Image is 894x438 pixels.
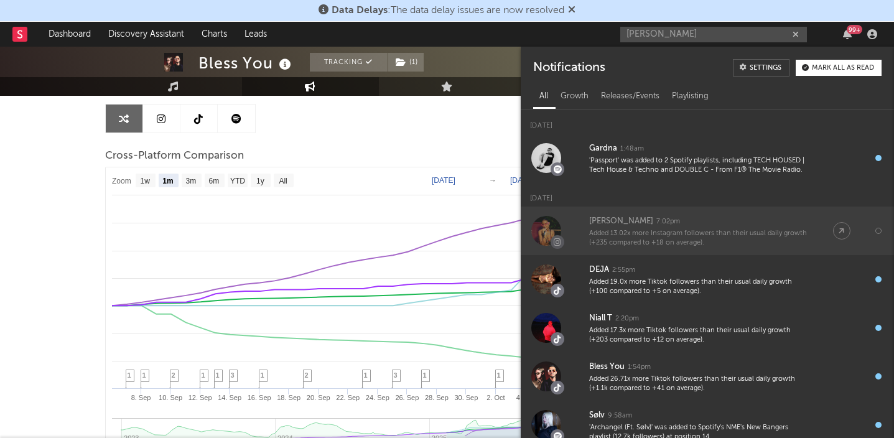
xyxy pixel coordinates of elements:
div: Bless You [589,360,625,375]
div: Added 17.3x more Tiktok followers than their usual daily growth (+203 compared to +12 on average). [589,326,808,345]
span: 1 [216,371,220,379]
div: [DATE] [521,109,894,134]
a: Discovery Assistant [100,22,193,47]
div: 2:20pm [615,314,639,324]
text: Zoom [112,177,131,185]
div: Notifications [533,59,605,77]
div: [DATE] [521,182,894,207]
text: 8. Sep [131,394,151,401]
text: 24. Sep [365,394,389,401]
text: 2. Oct [487,394,505,401]
span: Dismiss [568,6,575,16]
button: Mark all as read [796,60,882,76]
span: Data Delays [332,6,388,16]
div: 9:58am [608,411,632,421]
div: 'Passport' was added to 2 Spotify playlists, including TECH HOUSED | Tech House & Techno and DOUB... [589,156,808,175]
a: Charts [193,22,236,47]
span: ( 1 ) [388,53,424,72]
text: 1w [140,177,150,185]
span: Cross-Platform Comparison [105,149,244,164]
text: 20. Sep [306,394,330,401]
div: Settings [750,65,781,72]
a: Bless You1:54pmAdded 26.71x more Tiktok followers than their usual daily growth (+1.1k compared t... [521,352,894,401]
div: Added 26.71x more Tiktok followers than their usual daily growth (+1.1k compared to +41 on average). [589,375,808,394]
text: 30. Sep [454,394,478,401]
span: 3 [394,371,398,379]
text: 4. Oct [516,394,534,401]
div: Niall T [589,311,612,326]
text: YTD [230,177,244,185]
div: Sølv [589,408,605,423]
text: 12. Sep [188,394,212,401]
text: 6m [208,177,219,185]
text: [DATE] [510,176,534,185]
div: Playlisting [666,86,715,107]
div: 1:48am [620,144,644,154]
text: 16. Sep [247,394,271,401]
div: 1:54pm [628,363,651,372]
span: 1 [142,371,146,379]
div: Added 13.02x more Instagram followers than their usual daily growth (+235 compared to +18 on aver... [589,229,808,248]
span: 1 [497,371,501,379]
a: Gardna1:48am'Passport' was added to 2 Spotify playlists, including TECH HOUSED | Tech House & Tec... [521,134,894,182]
span: 1 [364,371,368,379]
div: DEJA [589,263,609,277]
text: 28. Sep [424,394,448,401]
div: [PERSON_NAME] [589,214,653,229]
span: 2 [172,371,175,379]
span: : The data delay issues are now resolved [332,6,564,16]
text: 1y [256,177,264,185]
span: 1 [202,371,205,379]
a: Niall T2:20pmAdded 17.3x more Tiktok followers than their usual daily growth (+203 compared to +1... [521,304,894,352]
a: [PERSON_NAME]7:02pmAdded 13.02x more Instagram followers than their usual daily growth (+235 comp... [521,207,894,255]
div: 2:55pm [612,266,635,275]
text: 3m [185,177,196,185]
div: Added 19.0x more Tiktok followers than their usual daily growth (+100 compared to +5 on average). [589,277,808,297]
text: [DATE] [432,176,455,185]
text: All [279,177,287,185]
a: Leads [236,22,276,47]
button: 99+ [843,29,852,39]
div: Mark all as read [812,65,874,72]
text: 10. Sep [159,394,182,401]
div: All [533,86,554,107]
div: 7:02pm [656,217,680,226]
button: Tracking [310,53,388,72]
a: DEJA2:55pmAdded 19.0x more Tiktok followers than their usual daily growth (+100 compared to +5 on... [521,255,894,304]
text: 22. Sep [336,394,360,401]
div: Releases/Events [595,86,666,107]
text: 1m [162,177,173,185]
text: 26. Sep [395,394,419,401]
span: 1 [128,371,131,379]
input: Search for artists [620,27,807,42]
text: → [489,176,496,185]
span: 3 [231,371,235,379]
button: (1) [388,53,424,72]
div: Gardna [589,141,617,156]
a: Dashboard [40,22,100,47]
div: Bless You [198,53,294,73]
text: 14. Sep [218,394,241,401]
span: 1 [423,371,427,379]
text: 18. Sep [277,394,300,401]
span: 2 [305,371,309,379]
a: Settings [733,59,789,77]
div: Growth [554,86,595,107]
span: 1 [261,371,264,379]
div: 99 + [847,25,862,34]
